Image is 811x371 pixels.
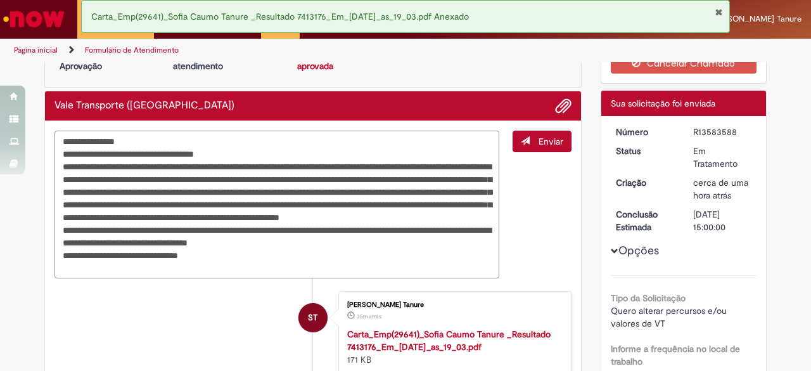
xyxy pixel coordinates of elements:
div: Sofia Caumo Tanure [298,303,328,332]
div: R13583588 [693,126,752,138]
button: Fechar Notificação [715,7,723,17]
a: Formulário de Atendimento [85,45,179,55]
b: Informe a frequência no local de trabalho [611,343,740,367]
h2: Vale Transporte (VT) Histórico de tíquete [54,100,234,112]
div: Em Tratamento [693,145,752,170]
dt: Status [606,145,684,157]
a: Página inicial [14,45,58,55]
span: ST [308,303,317,333]
b: Tipo da Solicitação [611,292,686,304]
span: Enviar [539,136,563,147]
img: ServiceNow [1,6,67,32]
dt: Criação [606,176,684,189]
dt: Número [606,126,684,138]
button: Cancelar Chamado [611,53,757,74]
ul: Trilhas de página [10,39,531,62]
div: [PERSON_NAME] Tanure [347,301,558,309]
span: [PERSON_NAME] Tanure [710,13,801,24]
div: 30/09/2025 18:58:39 [693,176,752,202]
span: 35m atrás [357,313,381,320]
time: 30/09/2025 19:10:52 [357,313,381,320]
span: Sua solicitação foi enviada [611,98,715,109]
span: cerca de uma hora atrás [693,177,748,201]
span: Quero alterar percursos e/ou valores de VT [611,305,729,329]
div: [DATE] 15:00:00 [693,208,752,233]
button: Adicionar anexos [555,98,572,114]
a: Carta_Emp(29641)_Sofia Caumo Tanure _Resultado 7413176_Em_[DATE]_as_19_03.pdf [347,329,551,353]
time: 30/09/2025 18:58:39 [693,177,748,201]
dt: Conclusão Estimada [606,208,684,233]
div: 171 KB [347,328,558,366]
button: Enviar [513,131,572,152]
textarea: Digite sua mensagem aqui... [54,131,499,278]
span: Carta_Emp(29641)_Sofia Caumo Tanure _Resultado 7413176_Em_[DATE]_as_19_03.pdf Anexado [91,11,469,22]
